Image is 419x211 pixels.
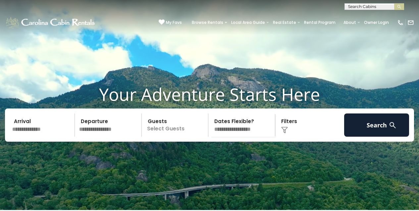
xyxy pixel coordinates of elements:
[5,16,97,29] img: White-1-1-2.png
[407,19,414,26] img: mail-regular-white.png
[301,18,339,27] a: Rental Program
[159,19,182,26] a: My Favs
[144,113,208,137] p: Select Guests
[228,18,268,27] a: Local Area Guide
[5,84,414,105] h1: Your Adventure Starts Here
[389,121,397,129] img: search-regular-white.png
[188,18,227,27] a: Browse Rentals
[340,18,359,27] a: About
[361,18,392,27] a: Owner Login
[270,18,299,27] a: Real Estate
[344,113,409,137] button: Search
[166,20,182,26] span: My Favs
[397,19,404,26] img: phone-regular-white.png
[281,127,288,133] img: filter--v1.png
